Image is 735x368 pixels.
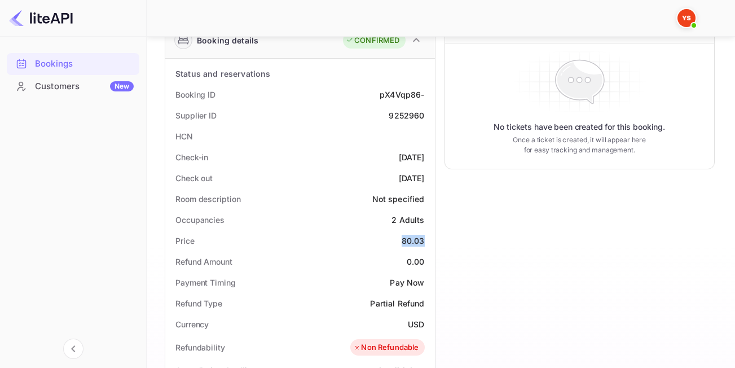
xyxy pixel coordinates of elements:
div: HCN [175,130,193,142]
div: Refund Type [175,297,222,309]
div: USD [408,318,424,330]
img: Yandex Support [677,9,696,27]
div: 80.03 [402,235,425,247]
div: Room description [175,193,240,205]
div: pX4Vqp86- [380,89,424,100]
div: Currency [175,318,209,330]
div: Customers [35,80,134,93]
div: Pay Now [390,277,424,288]
div: Non Refundable [353,342,419,353]
div: Booking details [197,34,258,46]
div: Bookings [7,53,139,75]
div: Status and reservations [175,68,270,80]
div: Not specified [372,193,425,205]
a: Bookings [7,53,139,74]
p: No tickets have been created for this booking. [494,121,665,133]
div: New [110,81,134,91]
div: [DATE] [399,172,425,184]
div: [DATE] [399,151,425,163]
div: CONFIRMED [346,35,399,46]
button: Collapse navigation [63,339,83,359]
div: 0.00 [407,256,425,268]
div: Partial Refund [370,297,424,309]
a: CustomersNew [7,76,139,97]
div: Check out [175,172,213,184]
p: Once a ticket is created, it will appear here for easy tracking and management. [508,135,651,155]
div: 9252960 [389,109,424,121]
img: LiteAPI logo [9,9,73,27]
div: Booking ID [175,89,215,100]
div: Price [175,235,195,247]
div: Supplier ID [175,109,217,121]
div: 2 Adults [391,214,424,226]
div: Bookings [35,58,134,71]
div: Occupancies [175,214,225,226]
div: Refund Amount [175,256,232,268]
div: Check-in [175,151,208,163]
div: CustomersNew [7,76,139,98]
div: Refundability [175,341,225,353]
div: Payment Timing [175,277,236,288]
